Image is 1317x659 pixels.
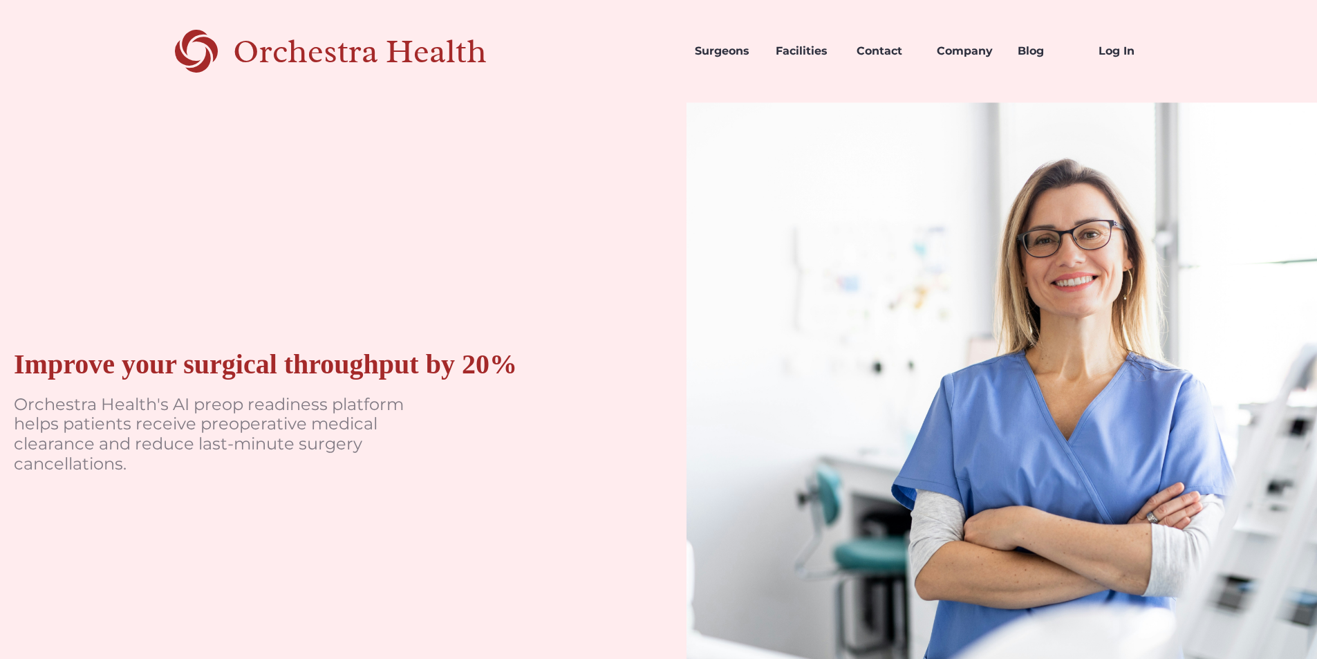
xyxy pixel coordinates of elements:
[233,37,535,66] div: Orchestra Health
[926,28,1007,75] a: Company
[149,28,535,75] a: home
[14,395,429,474] p: Orchestra Health's AI preop readiness platform helps patients receive preoperative medical cleara...
[684,28,765,75] a: Surgeons
[1007,28,1087,75] a: Blog
[14,348,517,381] div: Improve your surgical throughput by 20%
[765,28,846,75] a: Facilities
[846,28,926,75] a: Contact
[1087,28,1168,75] a: Log In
